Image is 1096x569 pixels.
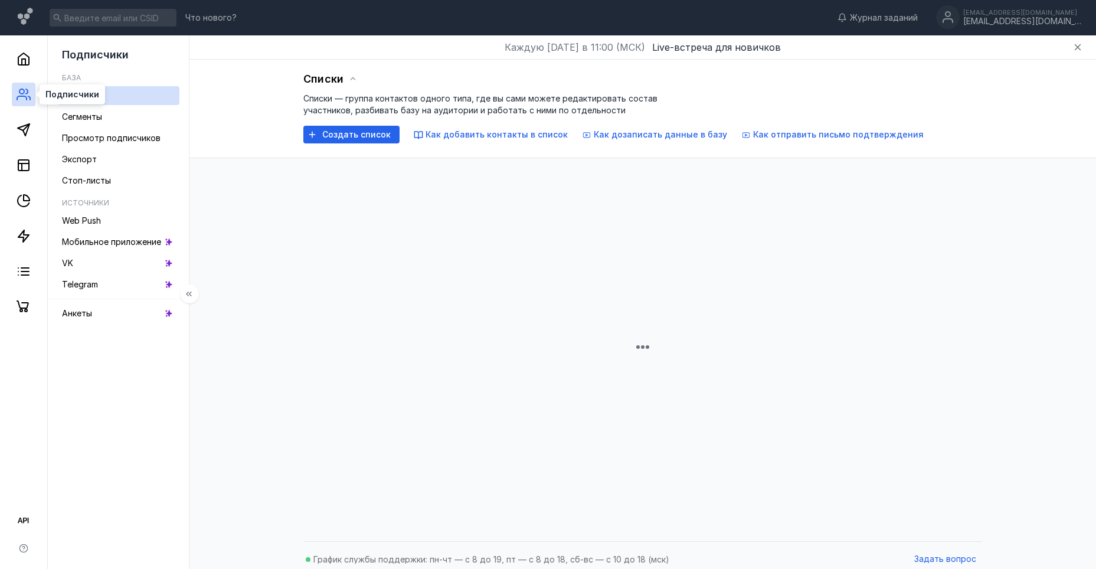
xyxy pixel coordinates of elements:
a: Анкеты [57,304,179,323]
span: Web Push [62,215,101,225]
span: Подписчики [45,90,99,99]
a: Web Push [57,211,179,230]
button: Создать список [303,126,400,143]
span: VK [62,258,73,268]
span: Анкеты [62,308,92,318]
span: Telegram [62,279,98,289]
a: Telegram [57,275,179,294]
a: VK [57,254,179,273]
span: Создать список [322,130,391,140]
a: Списки [57,86,179,105]
a: Сегменты [57,107,179,126]
button: Live-встреча для новичков [652,40,781,54]
span: Как отправить письмо подтверждения [753,129,924,139]
span: Подписчики [62,48,129,61]
span: Сегменты [62,112,102,122]
a: Что нового? [179,14,243,22]
h5: База [62,73,81,82]
div: [EMAIL_ADDRESS][DOMAIN_NAME] [963,17,1081,27]
span: Мобильное приложение [62,237,161,247]
input: Введите email или CSID [50,9,176,27]
span: Как добавить контакты в список [426,129,568,139]
span: График службы поддержки: пн-чт — с 8 до 19, пт — с 8 до 18, сб-вс — с 10 до 18 (мск) [313,554,669,564]
span: Live-встреча для новичков [652,41,781,53]
a: Просмотр подписчиков [57,129,179,148]
button: Как отправить письмо подтверждения [741,129,924,140]
div: [EMAIL_ADDRESS][DOMAIN_NAME] [963,9,1081,16]
span: Списки — группа контактов одного типа, где вы сами можете редактировать состав участников, разбив... [303,93,657,115]
button: Как добавить контакты в список [414,129,568,140]
a: Журнал заданий [832,12,924,24]
span: Задать вопрос [914,554,976,564]
button: Как дозаписать данные в базу [582,129,727,140]
a: Экспорт [57,150,179,169]
span: Каждую [DATE] в 11:00 (МСК) [505,40,645,54]
span: Что нового? [185,14,237,22]
h5: Источники [62,198,109,207]
span: Экспорт [62,154,97,164]
span: Просмотр подписчиков [62,133,161,143]
a: Стоп-листы [57,171,179,190]
span: Как дозаписать данные в базу [594,129,727,139]
button: Задать вопрос [908,551,982,568]
a: Мобильное приложение [57,233,179,251]
span: Стоп-листы [62,175,111,185]
span: Журнал заданий [850,12,918,24]
span: Списки [303,73,343,86]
